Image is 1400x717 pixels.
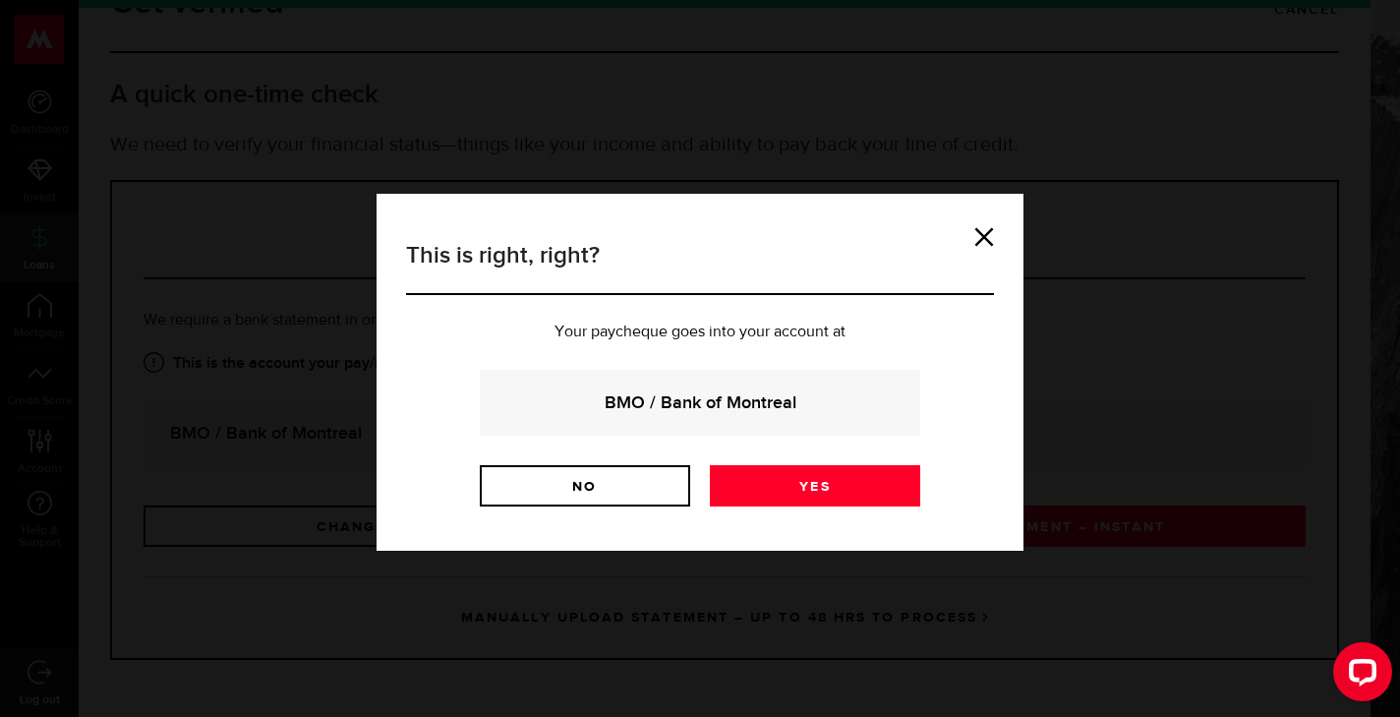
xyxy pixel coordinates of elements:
[710,465,920,507] a: Yes
[506,389,894,416] strong: BMO / Bank of Montreal
[480,465,690,507] a: No
[406,238,994,295] h3: This is right, right?
[1317,634,1400,717] iframe: LiveChat chat widget
[406,325,994,340] p: Your paycheque goes into your account at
